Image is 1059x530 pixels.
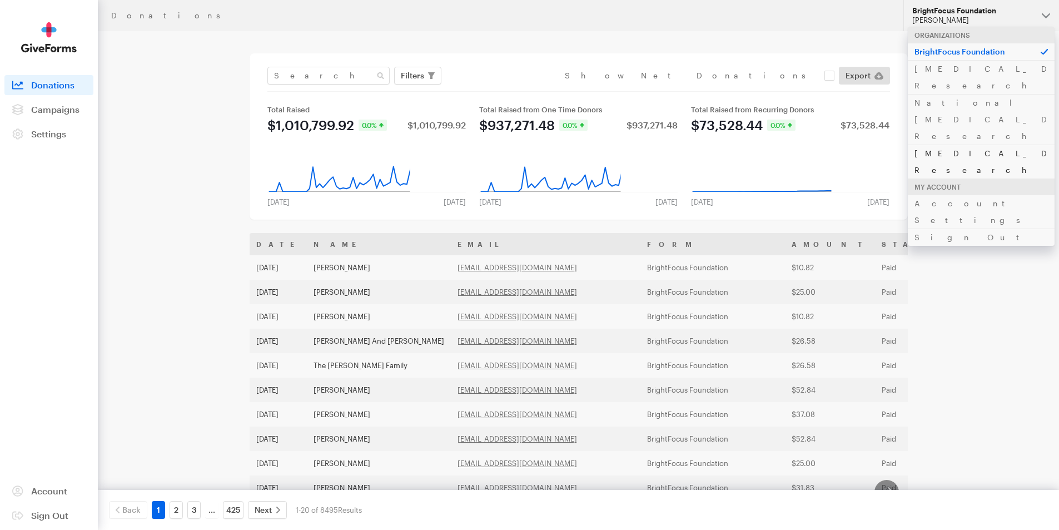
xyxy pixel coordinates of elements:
[640,378,785,402] td: BrightFocus Foundation
[170,501,183,519] a: 2
[267,67,390,85] input: Search Name & Email
[307,427,451,451] td: [PERSON_NAME]
[31,128,66,139] span: Settings
[307,233,451,255] th: Name
[307,451,451,475] td: [PERSON_NAME]
[223,501,243,519] a: 425
[338,506,362,514] span: Results
[908,43,1055,60] p: BrightFocus Foundation
[187,501,201,519] a: 3
[875,233,957,255] th: Status
[691,105,889,114] div: Total Raised from Recurring Donors
[307,353,451,378] td: The [PERSON_NAME] Family
[559,120,588,131] div: 0.0%
[875,353,957,378] td: Paid
[31,510,68,521] span: Sign Out
[4,481,93,501] a: Account
[250,329,307,353] td: [DATE]
[640,451,785,475] td: BrightFocus Foundation
[785,427,875,451] td: $52.84
[407,121,466,130] div: $1,010,799.92
[296,501,362,519] div: 1-20 of 8495
[250,255,307,280] td: [DATE]
[908,195,1055,229] a: Account Settings
[307,378,451,402] td: [PERSON_NAME]
[248,501,287,519] a: Next
[437,197,473,206] div: [DATE]
[640,402,785,427] td: BrightFocus Foundation
[785,451,875,475] td: $25.00
[684,197,720,206] div: [DATE]
[908,179,1055,195] div: My Account
[250,402,307,427] td: [DATE]
[394,67,441,85] button: Filters
[908,27,1055,43] div: Organizations
[875,451,957,475] td: Paid
[458,434,577,443] a: [EMAIL_ADDRESS][DOMAIN_NAME]
[307,255,451,280] td: [PERSON_NAME]
[250,475,307,500] td: [DATE]
[649,197,684,206] div: [DATE]
[785,255,875,280] td: $10.82
[875,329,957,353] td: Paid
[640,280,785,304] td: BrightFocus Foundation
[4,124,93,144] a: Settings
[401,69,424,82] span: Filters
[458,361,577,370] a: [EMAIL_ADDRESS][DOMAIN_NAME]
[458,312,577,321] a: [EMAIL_ADDRESS][DOMAIN_NAME]
[307,475,451,500] td: [PERSON_NAME]
[908,60,1055,94] a: [MEDICAL_DATA] Research
[4,506,93,526] a: Sign Out
[785,378,875,402] td: $52.84
[875,255,957,280] td: Paid
[250,353,307,378] td: [DATE]
[627,121,678,130] div: $937,271.48
[250,304,307,329] td: [DATE]
[31,80,74,90] span: Donations
[875,304,957,329] td: Paid
[691,118,763,132] div: $73,528.44
[912,6,1033,16] div: BrightFocus Foundation
[458,336,577,345] a: [EMAIL_ADDRESS][DOMAIN_NAME]
[4,75,93,95] a: Donations
[473,197,508,206] div: [DATE]
[479,105,678,114] div: Total Raised from One Time Donors
[458,410,577,419] a: [EMAIL_ADDRESS][DOMAIN_NAME]
[875,280,957,304] td: Paid
[908,229,1055,246] a: Sign Out
[4,100,93,120] a: Campaigns
[451,233,640,255] th: Email
[785,329,875,353] td: $26.58
[250,233,307,255] th: Date
[307,402,451,427] td: [PERSON_NAME]
[250,427,307,451] td: [DATE]
[875,378,957,402] td: Paid
[267,118,354,132] div: $1,010,799.92
[846,69,871,82] span: Export
[785,304,875,329] td: $10.82
[841,121,889,130] div: $73,528.44
[640,255,785,280] td: BrightFocus Foundation
[875,427,957,451] td: Paid
[912,16,1033,25] div: [PERSON_NAME]
[908,145,1055,179] a: [MEDICAL_DATA] Research
[875,402,957,427] td: Paid
[267,105,466,114] div: Total Raised
[785,402,875,427] td: $37.08
[307,329,451,353] td: [PERSON_NAME] And [PERSON_NAME]
[458,263,577,272] a: [EMAIL_ADDRESS][DOMAIN_NAME]
[307,280,451,304] td: [PERSON_NAME]
[640,304,785,329] td: BrightFocus Foundation
[261,197,296,206] div: [DATE]
[785,280,875,304] td: $25.00
[21,22,77,53] img: GiveForms
[250,378,307,402] td: [DATE]
[359,120,387,131] div: 0.0%
[785,233,875,255] th: Amount
[640,233,785,255] th: Form
[31,104,79,115] span: Campaigns
[250,451,307,475] td: [DATE]
[875,475,957,500] td: Paid
[458,483,577,492] a: [EMAIL_ADDRESS][DOMAIN_NAME]
[458,385,577,394] a: [EMAIL_ADDRESS][DOMAIN_NAME]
